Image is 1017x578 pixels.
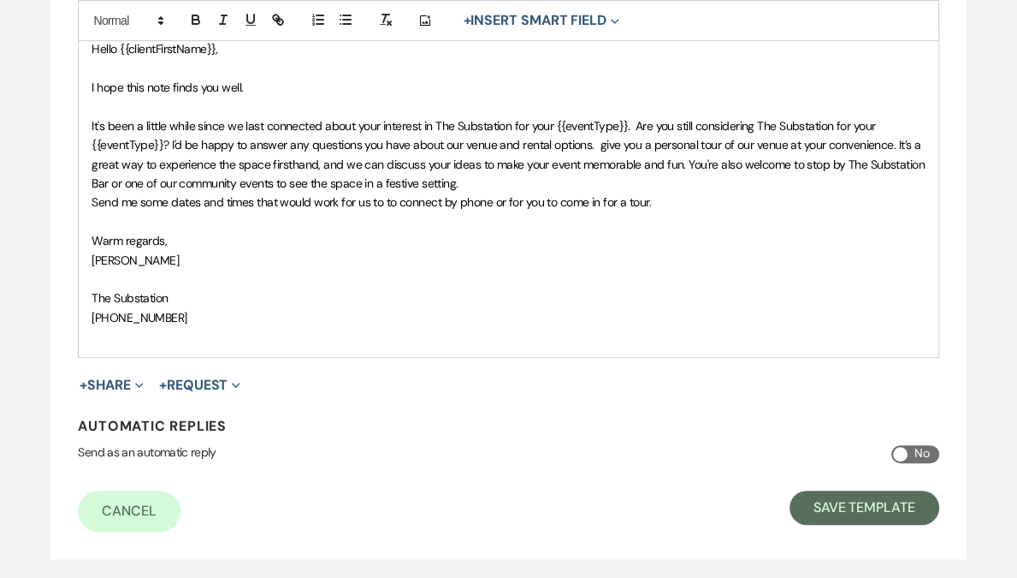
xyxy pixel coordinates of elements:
a: Cancel [78,491,180,532]
span: Warm regards, [92,233,167,248]
span: Send as an automatic reply [78,444,216,460]
button: Insert Smart Field [457,10,624,31]
span: The Substation [92,290,168,306]
span: No [914,443,929,464]
span: I hope this note finds you well. [92,80,243,95]
button: Request [159,378,240,392]
button: Save Template [789,491,939,525]
span: + [463,14,470,27]
h4: Automatic Replies [78,417,938,435]
button: Share [80,378,144,392]
span: + [80,378,87,392]
span: Send me some dates and times that would work for us to to connect by phone or for you to come in ... [92,194,651,210]
span: [PERSON_NAME] [92,253,179,268]
span: + [159,378,167,392]
span: [PHONE_NUMBER] [92,310,186,325]
span: Hello {{clientFirstName}}, [92,41,217,57]
span: It's been a little while since we last connected about your interest in The Substation for your {... [92,118,927,191]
